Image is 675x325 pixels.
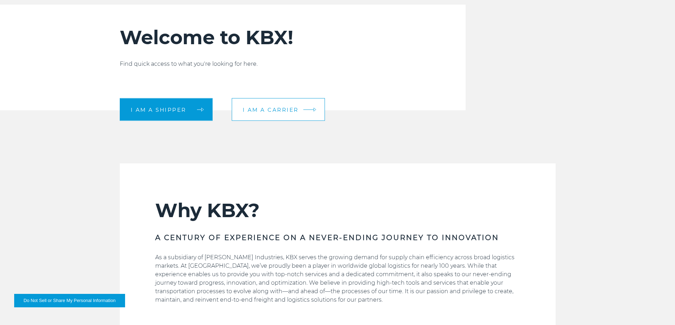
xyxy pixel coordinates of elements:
[14,294,125,307] button: Do Not Sell or Share My Personal Information
[120,26,423,49] h2: Welcome to KBX!
[120,60,423,68] p: Find quick access to what you're looking for here.
[131,107,186,112] span: I am a shipper
[155,253,520,304] p: As a subsidiary of [PERSON_NAME] Industries, KBX serves the growing demand for supply chain effic...
[232,98,325,121] a: I am a carrier arrow arrow
[120,98,213,121] a: I am a shipper arrow arrow
[313,108,316,112] img: arrow
[155,199,520,222] h2: Why KBX?
[155,233,520,243] h3: A CENTURY OF EXPERIENCE ON A NEVER-ENDING JOURNEY TO INNOVATION
[243,107,299,112] span: I am a carrier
